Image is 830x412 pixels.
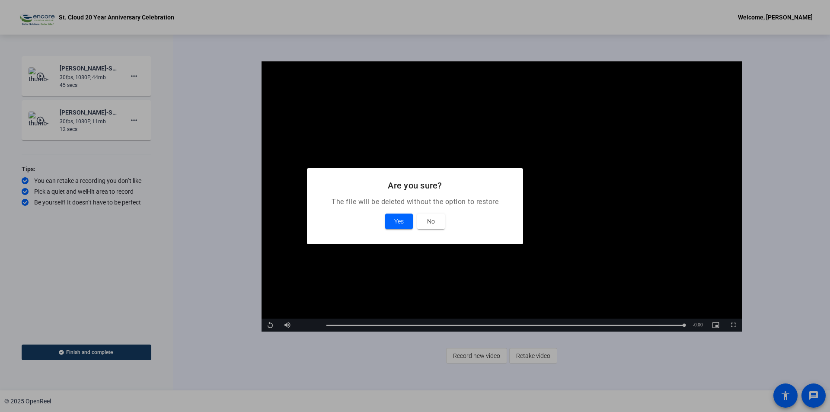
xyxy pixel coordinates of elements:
span: Yes [394,216,404,227]
h2: Are you sure? [317,179,513,192]
button: No [417,214,445,229]
span: No [427,216,435,227]
button: Yes [385,214,413,229]
p: The file will be deleted without the option to restore [317,197,513,207]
